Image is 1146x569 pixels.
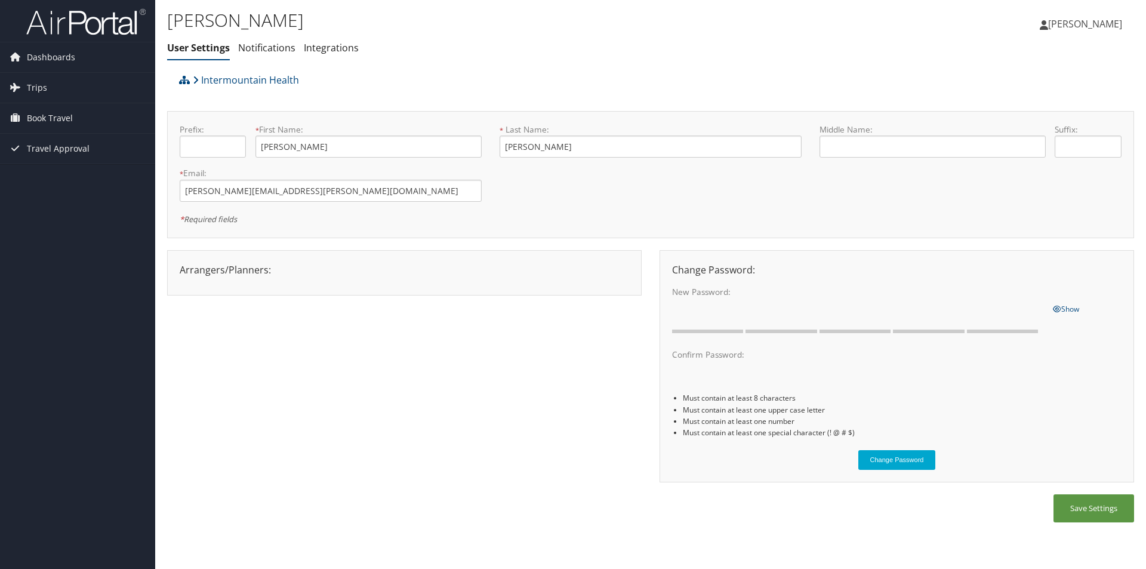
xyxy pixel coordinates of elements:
label: Last Name: [500,124,802,136]
a: User Settings [167,41,230,54]
div: Change Password: [663,263,1130,277]
label: Suffix: [1055,124,1121,136]
label: Email: [180,167,482,179]
em: Required fields [180,214,237,224]
span: Dashboards [27,42,75,72]
li: Must contain at least one upper case letter [683,404,1122,416]
span: Show [1053,304,1079,314]
a: [PERSON_NAME] [1040,6,1134,42]
label: Prefix: [180,124,246,136]
button: Save Settings [1053,494,1134,522]
label: Middle Name: [820,124,1046,136]
button: Change Password [858,450,936,470]
li: Must contain at least one special character (! @ # $) [683,427,1122,438]
label: First Name: [255,124,482,136]
span: Trips [27,73,47,103]
span: Book Travel [27,103,73,133]
label: Confirm Password: [672,349,1043,361]
a: Intermountain Health [193,68,299,92]
h1: [PERSON_NAME] [167,8,812,33]
span: [PERSON_NAME] [1048,17,1122,30]
li: Must contain at least 8 characters [683,392,1122,404]
div: Arrangers/Planners: [171,263,638,277]
label: New Password: [672,286,1043,298]
img: airportal-logo.png [26,8,146,36]
a: Notifications [238,41,295,54]
a: Integrations [304,41,359,54]
a: Show [1053,302,1079,315]
span: Travel Approval [27,134,90,164]
li: Must contain at least one number [683,416,1122,427]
